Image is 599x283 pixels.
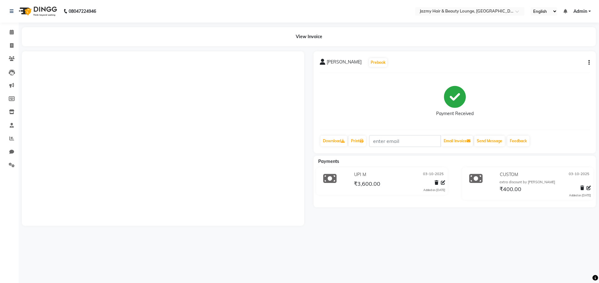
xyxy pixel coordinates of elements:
img: logo [16,3,59,20]
span: ₹3,600.00 [354,180,380,189]
a: Download [320,136,347,146]
span: ₹400.00 [499,185,521,194]
span: 03-10-2025 [423,171,444,178]
div: Added on [DATE] [423,188,445,192]
b: 08047224946 [69,3,96,20]
span: [PERSON_NAME] [327,59,362,68]
span: Admin [573,8,587,15]
span: 03-10-2025 [569,171,589,178]
span: UPI M [354,171,366,178]
div: extra discount by [PERSON_NAME] [499,179,591,185]
input: enter email [369,135,441,147]
button: Send Message [474,136,505,146]
a: Feedback [507,136,529,146]
div: Payment Received [436,110,474,117]
button: Email Invoice [441,136,473,146]
span: Payments [318,159,339,164]
a: Print [348,136,366,146]
div: View Invoice [22,27,596,46]
span: CUSTOM [500,171,518,178]
button: Prebook [369,58,387,67]
div: Added on [DATE] [569,193,591,198]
